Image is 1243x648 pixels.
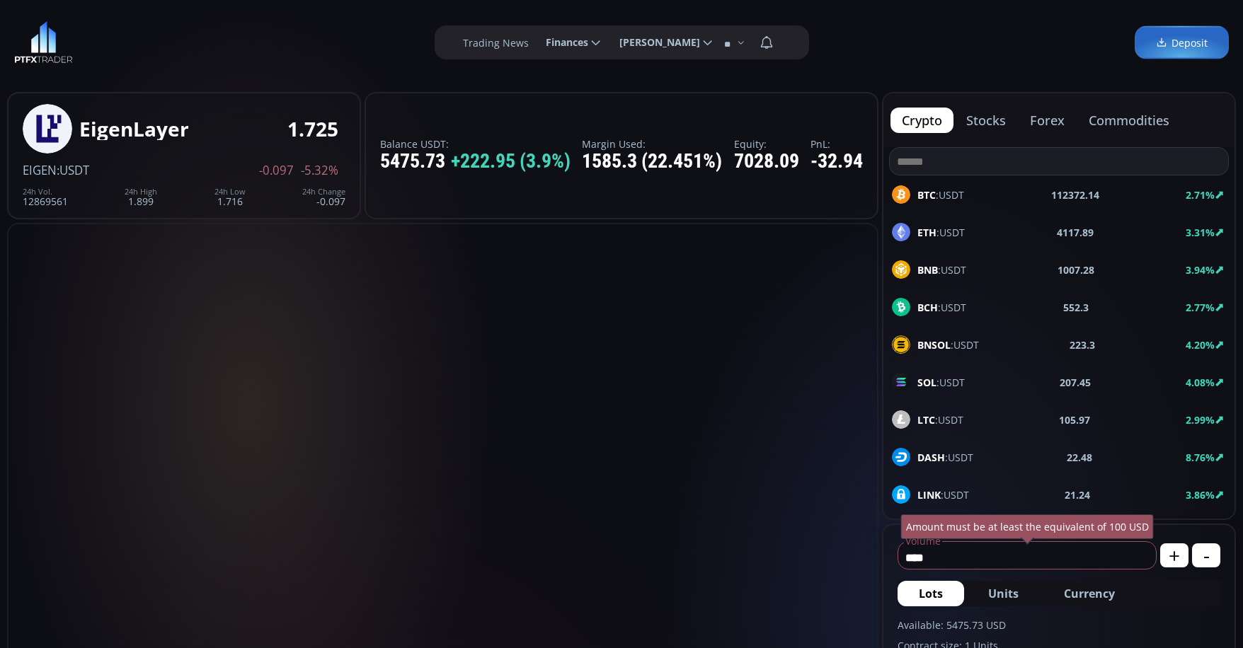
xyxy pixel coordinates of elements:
[810,139,863,149] label: PnL:
[917,262,966,277] span: :USDT
[917,450,973,465] span: :USDT
[1186,188,1215,202] b: 2.71%
[1186,226,1215,239] b: 3.31%
[898,581,964,606] button: Lots
[1186,263,1215,277] b: 3.94%
[1186,413,1215,427] b: 2.99%
[1059,412,1090,427] b: 105.97
[1186,338,1215,352] b: 4.20%
[917,337,979,352] span: :USDT
[451,151,571,173] span: +222.95 (3.9%)
[287,118,338,140] div: 1.725
[1060,375,1091,390] b: 207.45
[23,187,68,196] div: 24h Vol.
[609,28,700,57] span: [PERSON_NAME]
[14,21,73,64] img: LOGO
[259,164,294,177] span: -0.097
[919,585,943,602] span: Lots
[1156,35,1208,50] span: Deposit
[917,413,935,427] b: LTC
[898,618,1220,632] label: Available: 5475.73 USD
[917,263,938,277] b: BNB
[734,139,799,149] label: Equity:
[380,151,571,173] div: 5475.73
[967,581,1040,606] button: Units
[917,301,938,314] b: BCH
[79,118,189,140] div: EigenLayer
[890,108,953,133] button: crypto
[23,187,68,207] div: 12869561
[1043,581,1136,606] button: Currency
[917,226,936,239] b: ETH
[917,488,941,502] b: LINK
[302,187,345,207] div: -0.097
[1192,543,1220,567] button: -
[1057,225,1094,240] b: 4117.89
[1077,108,1181,133] button: commodities
[1186,376,1215,389] b: 4.08%
[1070,337,1095,352] b: 223.3
[1160,543,1188,567] button: +
[955,108,1017,133] button: stocks
[582,151,722,173] div: 1585.3 (22.451%)
[917,451,945,464] b: DASH
[917,187,964,202] span: :USDT
[988,585,1019,602] span: Units
[125,187,157,207] div: 1.899
[917,487,969,502] span: :USDT
[582,139,722,149] label: Margin Used:
[1135,26,1229,59] a: Deposit
[301,164,338,177] span: -5.32%
[23,162,57,178] span: EIGEN
[214,187,246,207] div: 1.716
[1063,300,1089,315] b: 552.3
[917,338,951,352] b: BNSOL
[463,35,529,50] label: Trading News
[1051,187,1099,202] b: 112372.14
[1019,108,1076,133] button: forex
[917,376,936,389] b: SOL
[1186,301,1215,314] b: 2.77%
[1064,585,1115,602] span: Currency
[917,300,966,315] span: :USDT
[917,412,963,427] span: :USDT
[810,151,863,173] div: -32.94
[734,151,799,173] div: 7028.09
[901,514,1154,539] div: Amount must be at least the equivalent of 100 USD
[125,187,157,196] div: 24h High
[57,162,89,178] span: :USDT
[214,187,246,196] div: 24h Low
[1065,487,1090,502] b: 21.24
[917,188,936,202] b: BTC
[1058,262,1094,277] b: 1007.28
[380,139,571,149] label: Balance USDT:
[536,28,588,57] span: Finances
[1186,451,1215,464] b: 8.76%
[917,225,965,240] span: :USDT
[1186,488,1215,502] b: 3.86%
[1067,450,1092,465] b: 22.48
[917,375,965,390] span: :USDT
[302,187,345,196] div: 24h Change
